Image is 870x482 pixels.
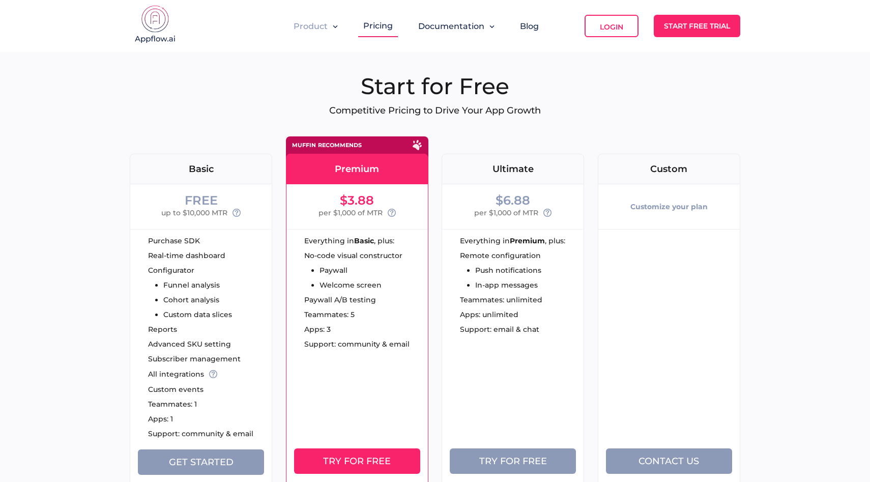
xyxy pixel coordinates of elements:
[161,207,227,219] span: up to $10,000 MTR
[148,355,241,362] span: Subscriber management
[130,105,740,116] p: Competitive Pricing to Drive Your App Growth
[148,237,200,244] span: Purchase SDK
[510,237,545,244] strong: Premium
[418,21,495,31] button: Documentation
[292,143,362,148] div: Muffin recommends
[460,252,541,289] ul: Remote configuration
[294,448,420,474] button: Try for free
[363,21,393,31] a: Pricing
[294,21,338,31] button: Product
[320,267,402,274] li: Paywall
[148,371,204,378] span: All integrations
[474,207,538,219] span: per $1,000 of MTR
[304,341,410,348] span: Support: community & email
[148,252,225,259] span: Real-time dashboard
[304,237,428,244] div: Everything in , plus:
[475,281,541,289] li: In-app messages
[340,194,374,207] div: $3.88
[148,415,173,422] span: Apps: 1
[138,449,264,475] button: Get Started
[585,15,639,37] a: Login
[148,430,253,437] span: Support: community & email
[304,311,355,318] span: Teammates: 5
[163,311,232,318] li: Custom data slices
[460,237,584,244] div: Everything in , plus:
[475,267,541,274] li: Push notifications
[304,252,402,289] ul: No-code visual constructor
[606,448,732,474] button: Contact us
[442,164,584,174] div: Ultimate
[294,21,328,31] span: Product
[320,281,402,289] li: Welcome screen
[304,296,376,303] span: Paywall A/B testing
[148,326,177,333] span: Reports
[163,281,232,289] li: Funnel analysis
[654,15,740,37] a: Start Free Trial
[496,194,530,207] div: $6.88
[304,326,331,333] span: Apps: 3
[450,448,576,474] button: Try for free
[148,341,231,348] span: Advanced SKU setting
[323,456,391,467] span: Try for free
[418,21,484,31] span: Documentation
[286,164,428,174] div: Premium
[130,72,740,100] h1: Start for Free
[460,326,539,333] span: Support: email & chat
[460,311,518,318] span: Apps: unlimited
[630,194,708,219] div: Customize your plan
[130,5,181,46] img: appflow.ai-logo
[169,457,234,468] span: Get Started
[130,164,272,174] div: Basic
[148,267,232,318] ul: Configurator
[185,194,218,207] div: FREE
[460,296,542,303] span: Teammates: unlimited
[148,401,197,408] span: Teammates: 1
[520,21,539,31] a: Blog
[148,386,204,393] span: Custom events
[163,296,232,303] li: Cohort analysis
[354,237,374,244] strong: Basic
[598,164,740,174] div: Custom
[479,456,547,467] span: Try for free
[318,207,383,219] span: per $1,000 of MTR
